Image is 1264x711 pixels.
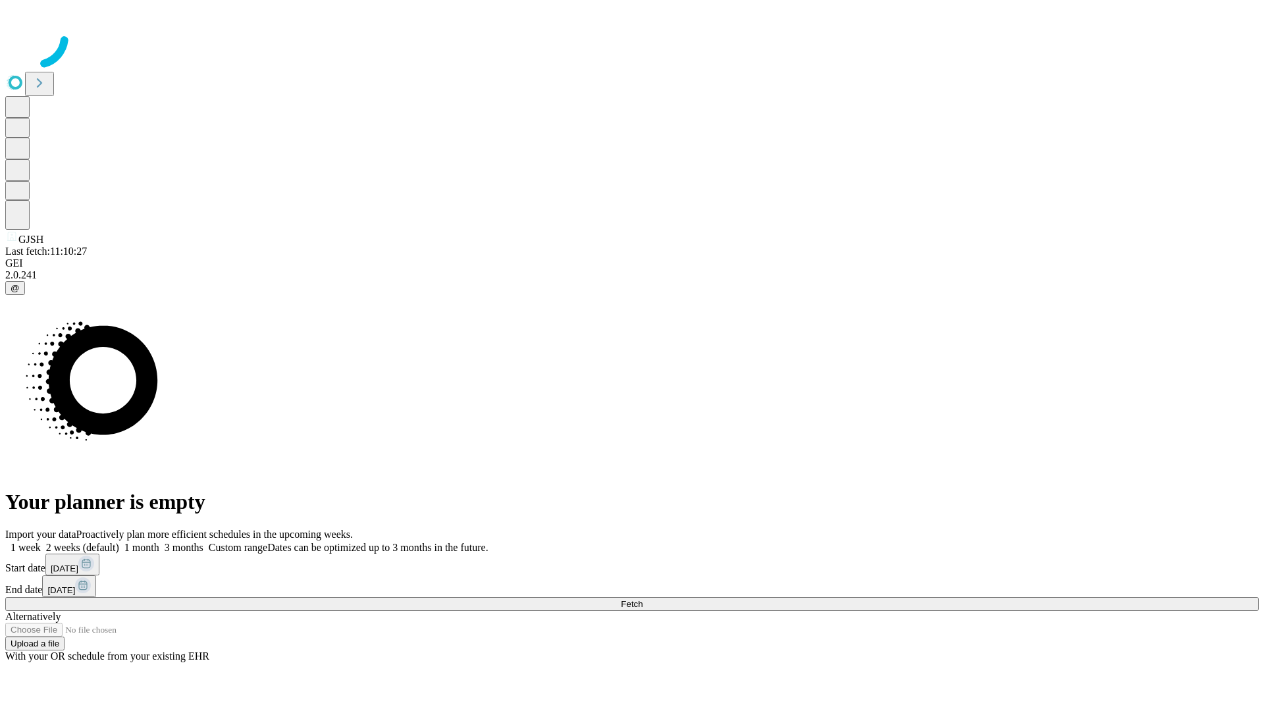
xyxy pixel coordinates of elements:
[5,575,1259,597] div: End date
[5,611,61,622] span: Alternatively
[5,637,65,650] button: Upload a file
[11,542,41,553] span: 1 week
[5,269,1259,281] div: 2.0.241
[267,542,488,553] span: Dates can be optimized up to 3 months in the future.
[5,529,76,540] span: Import your data
[76,529,353,540] span: Proactively plan more efficient schedules in the upcoming weeks.
[5,281,25,295] button: @
[5,257,1259,269] div: GEI
[5,554,1259,575] div: Start date
[11,283,20,293] span: @
[621,599,643,609] span: Fetch
[5,597,1259,611] button: Fetch
[18,234,43,245] span: GJSH
[5,650,209,662] span: With your OR schedule from your existing EHR
[46,542,119,553] span: 2 weeks (default)
[124,542,159,553] span: 1 month
[165,542,203,553] span: 3 months
[45,554,99,575] button: [DATE]
[209,542,267,553] span: Custom range
[5,490,1259,514] h1: Your planner is empty
[5,246,87,257] span: Last fetch: 11:10:27
[51,564,78,573] span: [DATE]
[47,585,75,595] span: [DATE]
[42,575,96,597] button: [DATE]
